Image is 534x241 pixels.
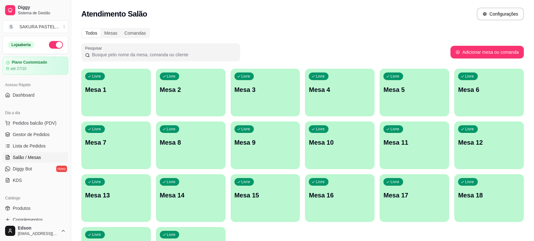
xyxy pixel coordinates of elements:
[167,127,176,132] p: Livre
[13,217,43,223] span: Complementos
[3,3,68,18] a: DiggySistema de Gestão
[380,121,449,169] button: LivreMesa 11
[12,60,47,65] article: Plano Customizado
[390,74,399,79] p: Livre
[316,127,325,132] p: Livre
[234,138,296,147] p: Mesa 9
[156,69,226,116] button: LivreMesa 2
[85,138,147,147] p: Mesa 7
[13,166,32,172] span: Diggy Bot
[309,85,371,94] p: Mesa 4
[305,69,375,116] button: LivreMesa 4
[13,120,57,126] span: Pedidos balcão (PDV)
[18,10,66,16] span: Sistema de Gestão
[18,5,66,10] span: Diggy
[13,143,46,149] span: Lista de Pedidos
[465,179,474,184] p: Livre
[160,191,222,200] p: Mesa 14
[81,174,151,222] button: LivreMesa 13
[234,85,296,94] p: Mesa 3
[101,29,121,38] div: Mesas
[13,131,50,138] span: Gestor de Pedidos
[231,69,300,116] button: LivreMesa 3
[160,85,222,94] p: Mesa 2
[380,174,449,222] button: LivreMesa 17
[121,29,150,38] div: Comandas
[454,121,524,169] button: LivreMesa 12
[305,121,375,169] button: LivreMesa 10
[3,57,68,75] a: Plano Customizadoaté 27/10
[3,215,68,225] a: Complementos
[3,223,68,238] button: Edson[EMAIL_ADDRESS][DOMAIN_NAME]
[167,74,176,79] p: Livre
[458,85,520,94] p: Mesa 6
[383,191,445,200] p: Mesa 17
[8,41,34,48] div: Loja aberta
[309,138,371,147] p: Mesa 10
[92,179,101,184] p: Livre
[458,191,520,200] p: Mesa 18
[309,191,371,200] p: Mesa 16
[231,121,300,169] button: LivreMesa 9
[3,193,68,203] div: Catálogo
[81,9,147,19] h2: Atendimento Salão
[241,179,250,184] p: Livre
[383,138,445,147] p: Mesa 11
[156,174,226,222] button: LivreMesa 14
[3,90,68,100] a: Dashboard
[167,179,176,184] p: Livre
[18,225,58,231] span: Edson
[81,69,151,116] button: LivreMesa 1
[458,138,520,147] p: Mesa 12
[92,74,101,79] p: Livre
[13,205,30,211] span: Produtos
[13,177,22,183] span: KDS
[390,127,399,132] p: Livre
[465,74,474,79] p: Livre
[241,74,250,79] p: Livre
[90,52,236,58] input: Pesquisar
[82,29,101,38] div: Todos
[160,138,222,147] p: Mesa 8
[3,80,68,90] div: Acesso Rápido
[465,127,474,132] p: Livre
[3,129,68,140] a: Gestor de Pedidos
[13,92,35,98] span: Dashboard
[19,24,59,30] div: SAKURA PASTEL ...
[454,174,524,222] button: LivreMesa 18
[316,179,325,184] p: Livre
[10,66,26,71] article: até 27/10
[13,154,41,161] span: Salão / Mesas
[3,152,68,162] a: Salão / Mesas
[454,69,524,116] button: LivreMesa 6
[234,191,296,200] p: Mesa 15
[85,85,147,94] p: Mesa 1
[85,45,104,51] label: Pesquisar
[316,74,325,79] p: Livre
[156,121,226,169] button: LivreMesa 8
[167,232,176,237] p: Livre
[3,141,68,151] a: Lista de Pedidos
[81,121,151,169] button: LivreMesa 7
[305,174,375,222] button: LivreMesa 16
[92,232,101,237] p: Livre
[3,203,68,213] a: Produtos
[3,118,68,128] button: Pedidos balcão (PDV)
[92,127,101,132] p: Livre
[18,231,58,236] span: [EMAIL_ADDRESS][DOMAIN_NAME]
[49,41,63,49] button: Alterar Status
[3,175,68,185] a: KDS
[450,46,524,59] button: Adicionar mesa ou comanda
[390,179,399,184] p: Livre
[477,8,524,20] button: Configurações
[380,69,449,116] button: LivreMesa 5
[241,127,250,132] p: Livre
[3,108,68,118] div: Dia a dia
[383,85,445,94] p: Mesa 5
[3,20,68,33] button: Select a team
[85,191,147,200] p: Mesa 13
[231,174,300,222] button: LivreMesa 15
[8,24,14,30] span: S
[3,164,68,174] a: Diggy Botnovo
